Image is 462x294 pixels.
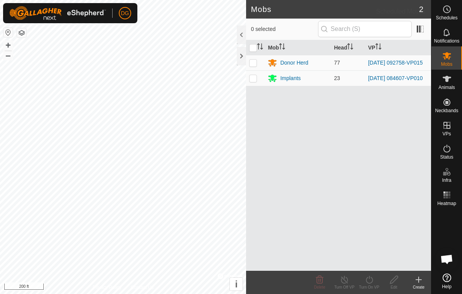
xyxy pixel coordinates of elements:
[280,74,301,82] div: Implants
[368,75,423,81] a: [DATE] 084607-VP010
[435,248,459,271] div: Open chat
[382,284,406,290] div: Edit
[3,51,13,60] button: –
[434,39,459,43] span: Notifications
[251,5,419,14] h2: Mobs
[375,44,382,51] p-sorticon: Activate to sort
[347,44,353,51] p-sorticon: Activate to sort
[442,132,451,136] span: VPs
[419,3,423,15] span: 2
[406,284,431,290] div: Create
[332,284,357,290] div: Turn Off VP
[279,44,285,51] p-sorticon: Activate to sort
[331,40,365,55] th: Head
[251,25,318,33] span: 0 selected
[92,284,121,291] a: Privacy Policy
[280,59,308,67] div: Donor Herd
[334,60,340,66] span: 77
[441,62,452,67] span: Mobs
[131,284,154,291] a: Contact Us
[437,201,456,206] span: Heatmap
[257,44,263,51] p-sorticon: Activate to sort
[440,155,453,159] span: Status
[235,279,238,289] span: i
[365,40,431,55] th: VP
[314,285,325,289] span: Delete
[438,85,455,90] span: Animals
[17,28,26,38] button: Map Layers
[368,60,423,66] a: [DATE] 092758-VP015
[230,278,243,291] button: i
[318,21,412,37] input: Search (S)
[3,41,13,50] button: +
[431,270,462,292] a: Help
[9,6,106,20] img: Gallagher Logo
[121,9,129,17] span: DG
[3,28,13,37] button: Reset Map
[442,284,452,289] span: Help
[265,40,331,55] th: Mob
[442,178,451,183] span: Infra
[436,15,457,20] span: Schedules
[357,284,382,290] div: Turn On VP
[334,75,340,81] span: 23
[435,108,458,113] span: Neckbands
